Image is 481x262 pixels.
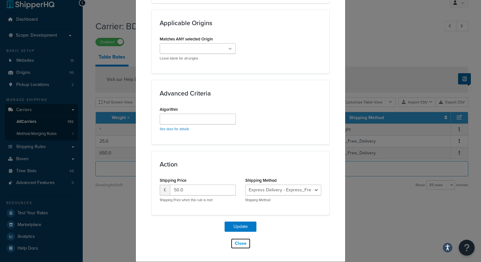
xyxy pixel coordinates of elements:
[160,107,178,112] label: Algorithm
[245,178,277,183] label: Shipping Method
[160,126,189,131] a: See docs for details
[160,90,321,97] h3: Advanced Criteria
[160,161,321,168] h3: Action
[245,198,321,202] p: Shipping Method
[160,185,170,195] span: £
[160,198,236,202] p: Shipping Price when this rule is met
[160,178,186,183] label: Shipping Price
[160,19,321,26] h3: Applicable Origins
[160,56,236,61] p: Leave blank for all origins
[231,238,251,249] button: Close
[160,37,213,41] label: Matches ANY selected Origin
[225,222,256,232] button: Update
